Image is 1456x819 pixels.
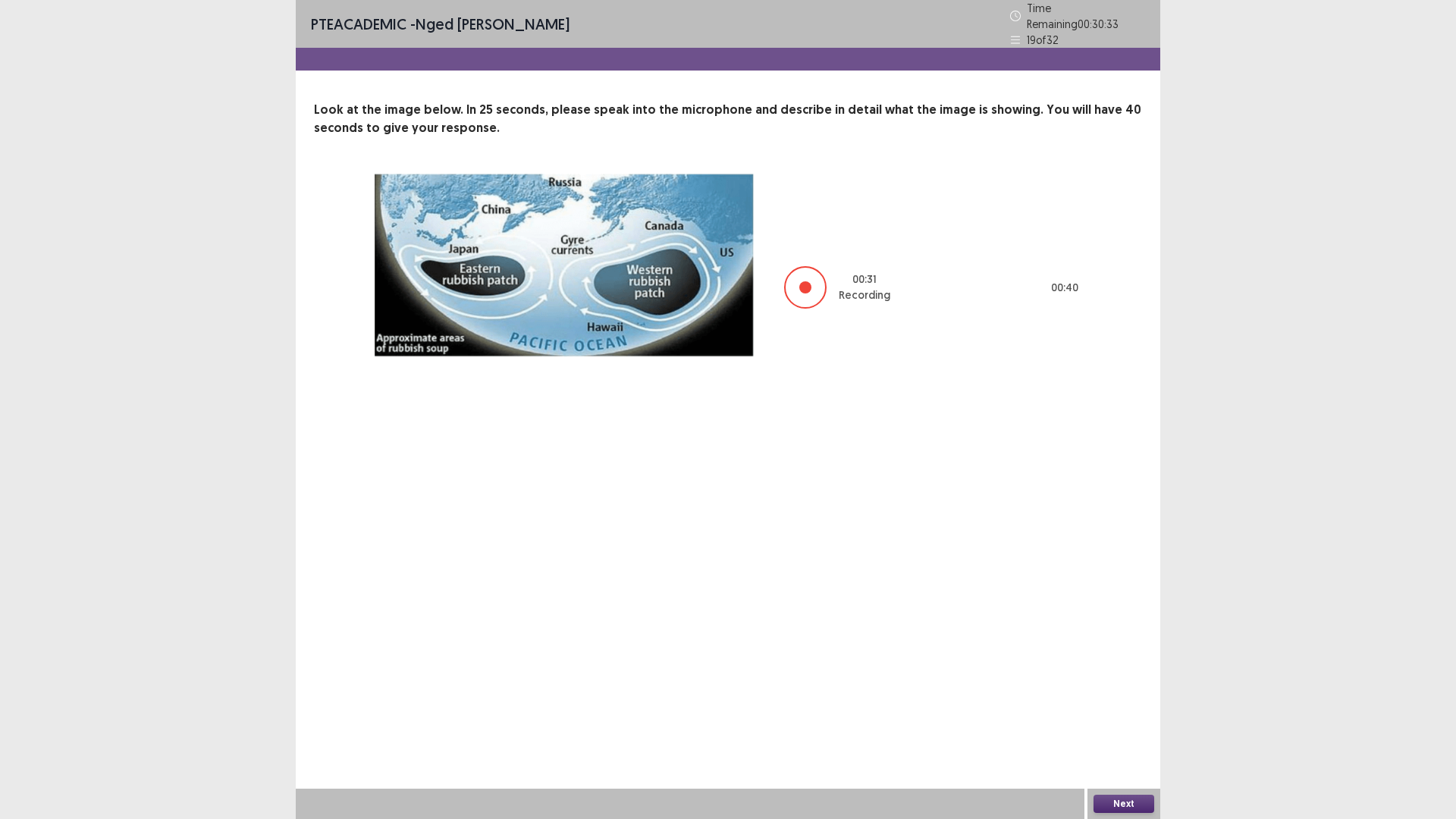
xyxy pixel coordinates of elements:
img: image-description [375,174,754,357]
p: Look at the image below. In 25 seconds, please speak into the microphone and describe in detail w... [314,101,1142,137]
span: PTE academic [311,14,406,33]
p: - Nged [PERSON_NAME] [311,13,570,36]
p: Recording [839,287,890,303]
button: Next [1094,795,1154,813]
p: 00 : 31 [852,271,877,287]
p: 19 of 32 [1027,32,1059,48]
p: 00 : 40 [1051,280,1078,296]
